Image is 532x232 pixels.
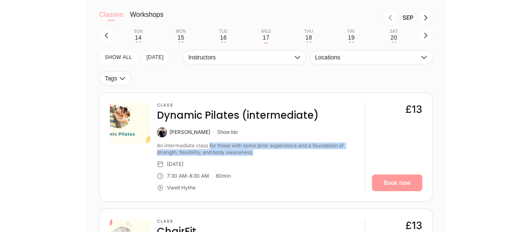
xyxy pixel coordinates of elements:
[310,50,433,64] button: Locations
[176,29,186,34] div: Mon
[391,41,396,43] div: • •
[304,29,313,34] div: Thu
[167,173,187,179] div: 7:30 AM
[167,161,183,168] div: [DATE]
[221,41,226,43] div: • •
[220,34,227,41] div: 16
[167,184,196,191] div: Vwell Hythe
[130,11,164,27] button: Workshops
[99,11,123,27] button: Classes
[405,103,422,116] div: £13
[262,34,269,41] div: 17
[177,34,184,41] div: 15
[134,29,143,34] div: Sun
[99,50,138,64] button: SHOW All
[141,50,169,64] button: [DATE]
[383,11,397,25] button: Previous month, Aug
[157,109,319,122] h4: Dynamic Pilates (intermediate)
[306,41,311,43] div: • •
[187,173,189,179] div: -
[372,174,422,191] a: Book now
[305,34,312,41] div: 18
[261,29,271,34] div: Wed
[157,219,196,224] h3: Class
[157,127,167,137] img: Svenja O'Connor
[157,103,319,108] h3: Class
[188,54,292,61] span: Instructors
[99,71,131,85] button: Tags
[177,11,433,25] nav: Month switch
[348,34,355,41] div: 19
[157,142,358,156] div: An intermediate class for those with some prior experience and a foundation of strength, flexibil...
[183,50,306,64] button: Instructors
[390,29,398,34] div: Sat
[315,54,419,61] span: Locations
[219,29,228,34] div: Tue
[349,41,354,43] div: • •
[105,75,117,82] span: Tags
[169,129,210,136] div: [PERSON_NAME]
[216,173,231,179] div: 60 min
[418,11,433,25] button: Next month, Oct
[390,34,397,41] div: 20
[397,14,418,21] div: Month Sep
[189,173,209,179] div: 8:30 AM
[135,34,142,41] div: 14
[178,41,183,43] div: • •
[217,129,238,136] button: Show bio
[136,41,141,43] div: • •
[348,29,355,34] div: Fri
[110,103,150,143] img: ae0a0597-cc0d-4c1f-b89b-51775b502e7a.png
